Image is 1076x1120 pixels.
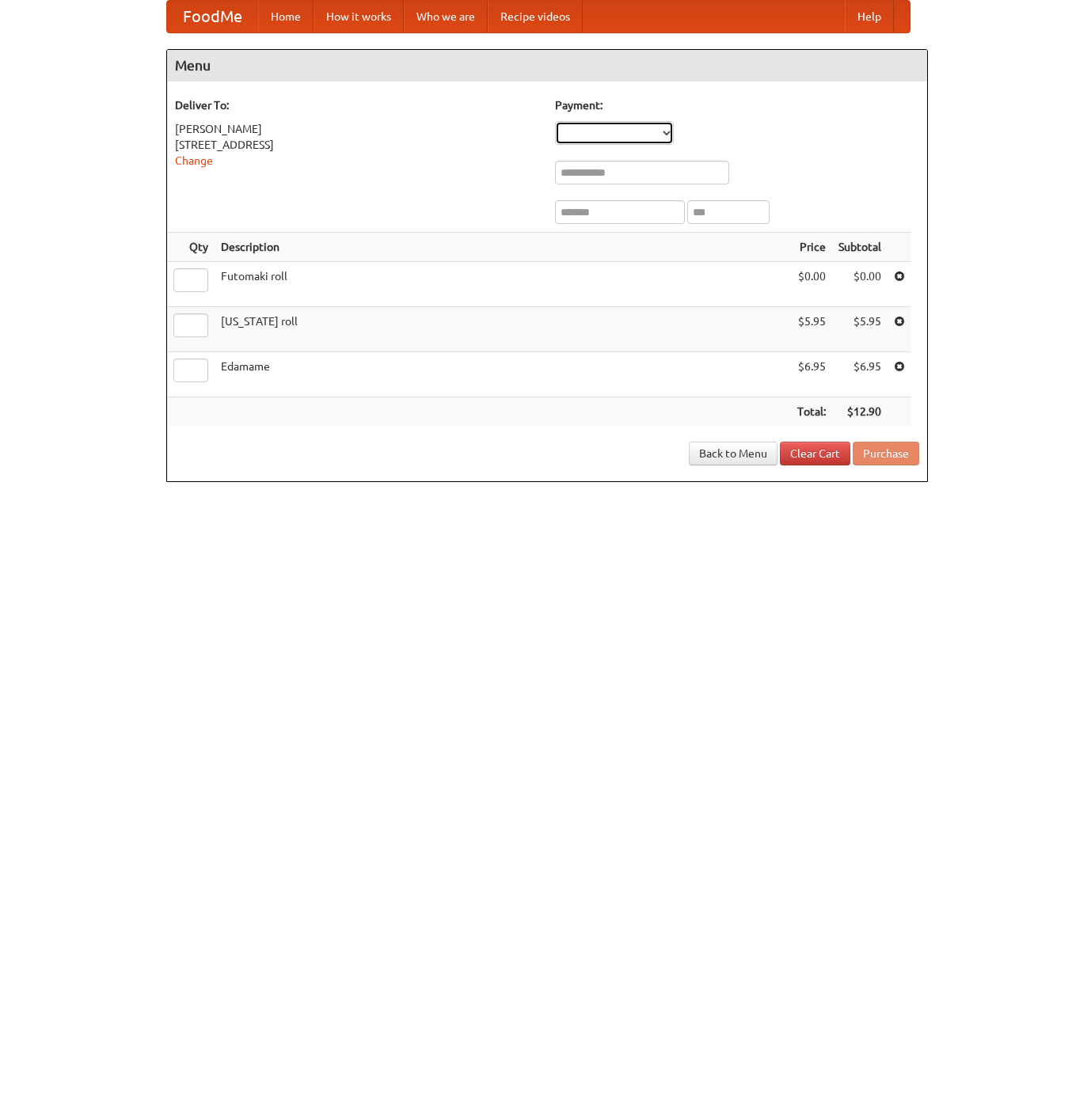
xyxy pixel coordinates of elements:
td: $6.95 [832,352,888,397]
td: [US_STATE] roll [215,307,791,352]
button: Purchase [853,442,919,465]
a: Clear Cart [780,442,850,465]
td: $5.95 [791,307,832,352]
td: Futomaki roll [215,262,791,307]
a: Recipe videos [488,1,583,32]
td: $6.95 [791,352,832,397]
th: $12.90 [832,397,888,427]
h4: Menu [167,50,927,82]
a: Help [845,1,894,32]
td: $5.95 [832,307,888,352]
th: Qty [167,233,215,262]
th: Description [215,233,791,262]
td: $0.00 [832,262,888,307]
a: How it works [314,1,404,32]
h5: Payment: [555,97,919,113]
th: Price [791,233,832,262]
a: Change [175,154,213,167]
a: Home [258,1,314,32]
th: Total: [791,397,832,427]
td: $0.00 [791,262,832,307]
td: Edamame [215,352,791,397]
a: Back to Menu [689,442,778,465]
h5: Deliver To: [175,97,539,113]
div: [PERSON_NAME] [175,121,539,137]
th: Subtotal [832,233,888,262]
a: FoodMe [167,1,258,32]
div: [STREET_ADDRESS] [175,137,539,153]
a: Who we are [404,1,488,32]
